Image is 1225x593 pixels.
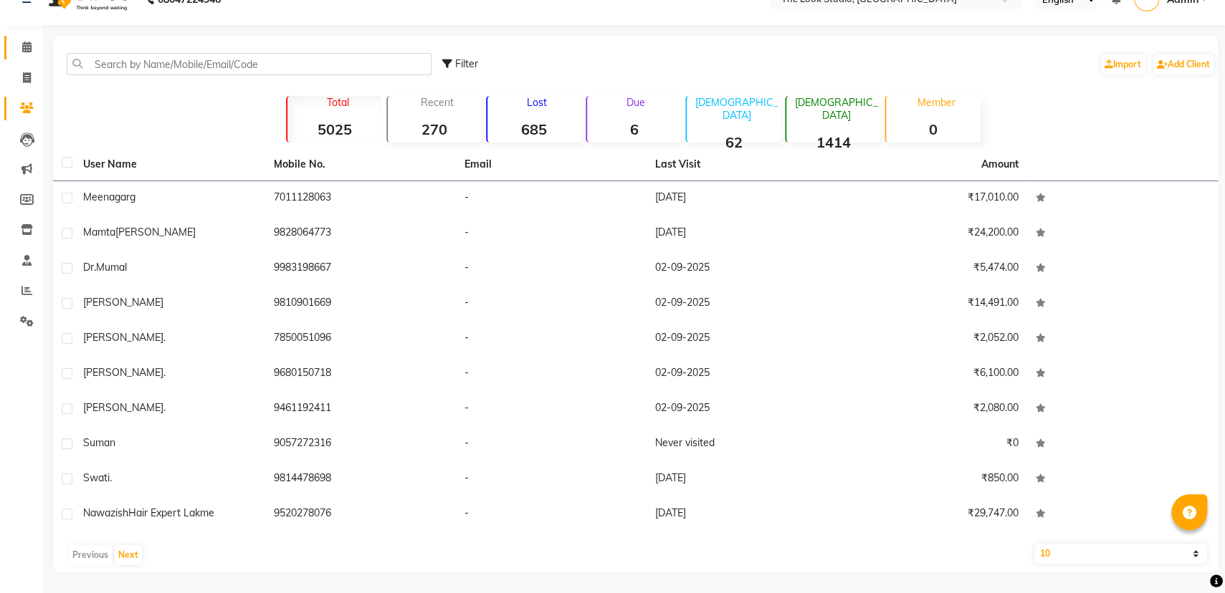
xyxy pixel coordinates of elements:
td: ₹2,052.00 [836,322,1027,357]
span: Mumal [96,261,127,274]
td: 02-09-2025 [646,322,836,357]
span: [PERSON_NAME] [83,401,163,414]
td: 02-09-2025 [646,286,836,322]
span: Mamta [83,226,115,238]
td: 02-09-2025 [646,251,836,286]
span: Hair Expert Lakme [128,506,214,519]
td: - [456,427,647,462]
td: - [456,462,647,497]
td: - [456,251,647,286]
td: - [456,357,647,392]
th: Mobile No. [265,148,456,181]
span: [PERSON_NAME] [83,366,163,379]
strong: 0 [886,120,980,138]
td: [DATE] [646,462,836,497]
p: [DEMOGRAPHIC_DATA] [792,96,880,122]
td: 9057272316 [265,427,456,462]
p: Recent [394,96,482,109]
span: swati [83,471,110,484]
span: Dr. [83,261,96,274]
span: Nawazish [83,506,128,519]
a: Import [1101,54,1145,74]
td: 9814478698 [265,462,456,497]
a: Add Client [1153,54,1214,74]
td: 02-09-2025 [646,392,836,427]
td: - [456,497,647,532]
strong: 6 [587,120,681,138]
td: 9810901669 [265,286,456,322]
td: ₹850.00 [836,462,1027,497]
span: suman [83,436,115,449]
td: - [456,286,647,322]
td: ₹5,474.00 [836,251,1027,286]
span: [PERSON_NAME] [83,331,163,344]
td: 9828064773 [265,216,456,251]
span: Filter [455,57,478,70]
span: [PERSON_NAME] [83,296,163,309]
td: 7850051096 [265,322,456,357]
span: . [110,471,112,484]
td: - [456,181,647,216]
td: 9461192411 [265,392,456,427]
th: User Name [75,148,265,181]
button: Next [115,545,142,565]
p: Total [293,96,381,109]
td: [DATE] [646,181,836,216]
span: [PERSON_NAME] [115,226,196,238]
input: Search by Name/Mobile/Email/Code [67,53,432,75]
th: Email [456,148,647,181]
td: Never visited [646,427,836,462]
td: - [456,392,647,427]
p: Due [590,96,681,109]
th: Amount [973,148,1027,180]
td: ₹24,200.00 [836,216,1027,251]
span: . [163,366,166,379]
span: . [163,401,166,414]
p: Lost [493,96,581,109]
strong: 685 [487,120,581,138]
td: ₹6,100.00 [836,357,1027,392]
span: garg [115,191,135,203]
td: ₹0 [836,427,1027,462]
td: - [456,216,647,251]
p: [DEMOGRAPHIC_DATA] [692,96,781,122]
td: ₹17,010.00 [836,181,1027,216]
strong: 270 [388,120,482,138]
td: 9680150718 [265,357,456,392]
td: ₹29,747.00 [836,497,1027,532]
td: [DATE] [646,216,836,251]
td: 9520278076 [265,497,456,532]
p: Member [892,96,980,109]
td: 02-09-2025 [646,357,836,392]
td: 7011128063 [265,181,456,216]
td: ₹14,491.00 [836,286,1027,322]
span: . [163,331,166,344]
span: meena [83,191,115,203]
td: - [456,322,647,357]
td: 9983198667 [265,251,456,286]
strong: 62 [687,133,781,151]
strong: 5025 [287,120,381,138]
strong: 1414 [786,133,880,151]
td: [DATE] [646,497,836,532]
th: Last Visit [646,148,836,181]
td: ₹2,080.00 [836,392,1027,427]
